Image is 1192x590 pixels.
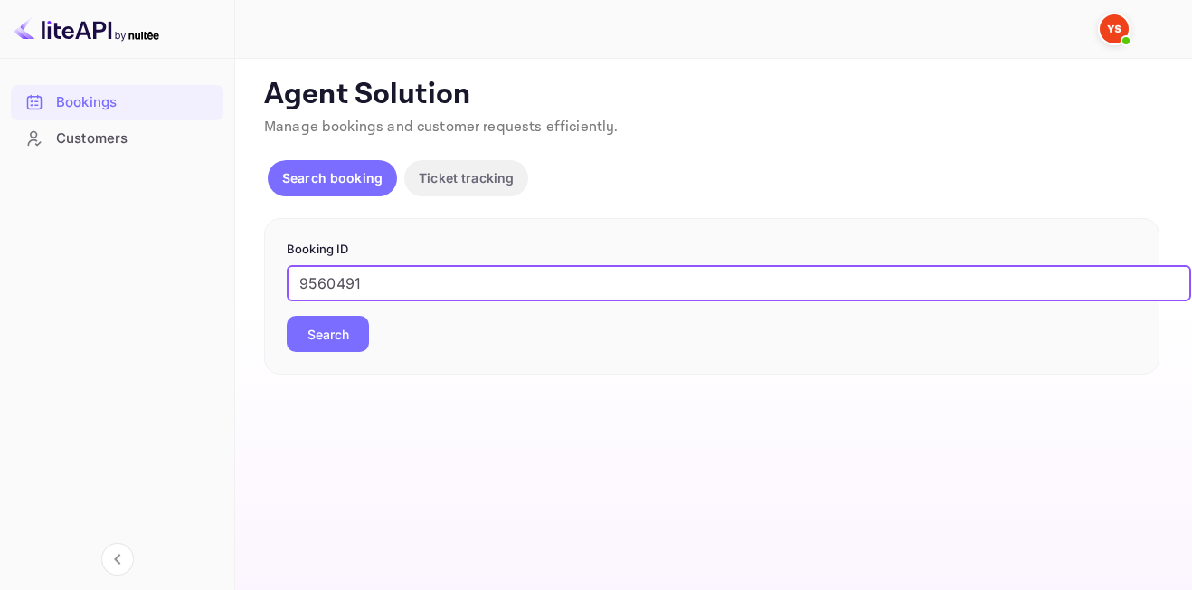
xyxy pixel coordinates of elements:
img: Yandex Support [1100,14,1129,43]
img: LiteAPI logo [14,14,159,43]
span: Manage bookings and customer requests efficiently. [264,118,619,137]
a: Bookings [11,85,223,119]
p: Search booking [282,168,383,187]
a: Customers [11,121,223,155]
button: Search [287,316,369,352]
div: Customers [56,128,214,149]
div: Bookings [56,92,214,113]
button: Collapse navigation [101,543,134,576]
p: Booking ID [287,241,1137,259]
div: Bookings [11,85,223,120]
input: Enter Booking ID (e.g., 63782194) [287,265,1191,301]
p: Ticket tracking [419,168,514,187]
div: Customers [11,121,223,157]
p: Agent Solution [264,77,1159,113]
